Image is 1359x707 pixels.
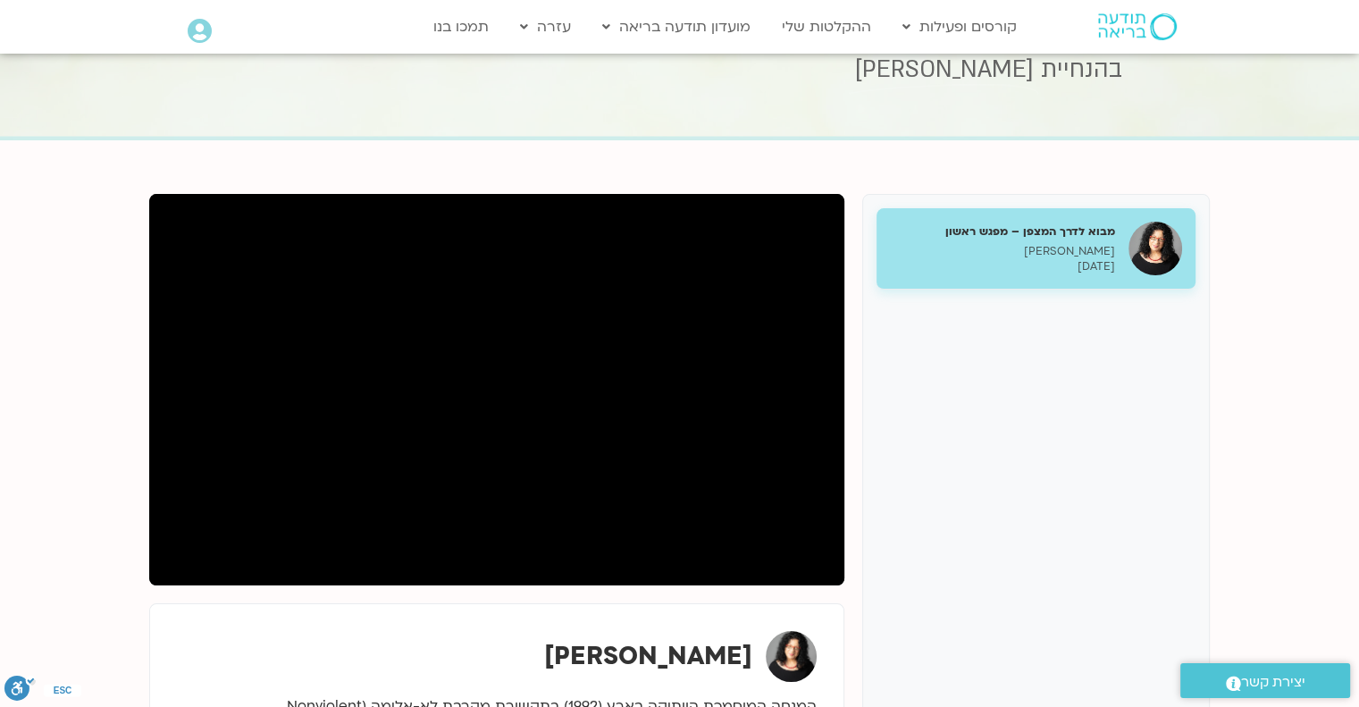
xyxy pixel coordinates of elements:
a: יצירת קשר [1180,663,1350,698]
img: מבוא לדרך המצפן – מפגש ראשון [1128,222,1182,275]
h5: מבוא לדרך המצפן – מפגש ראשון [890,223,1115,240]
p: [DATE] [890,259,1115,274]
p: [PERSON_NAME] [890,244,1115,259]
a: קורסים ופעילות [893,10,1026,44]
img: ארנינה קשתן [766,631,817,682]
span: בהנחיית [1041,54,1122,86]
a: מועדון תודעה בריאה [593,10,759,44]
a: תמכו בנו [424,10,498,44]
span: יצירת קשר [1241,670,1305,694]
a: עזרה [511,10,580,44]
strong: [PERSON_NAME] [544,639,752,673]
img: תודעה בריאה [1098,13,1177,40]
a: ההקלטות שלי [773,10,880,44]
